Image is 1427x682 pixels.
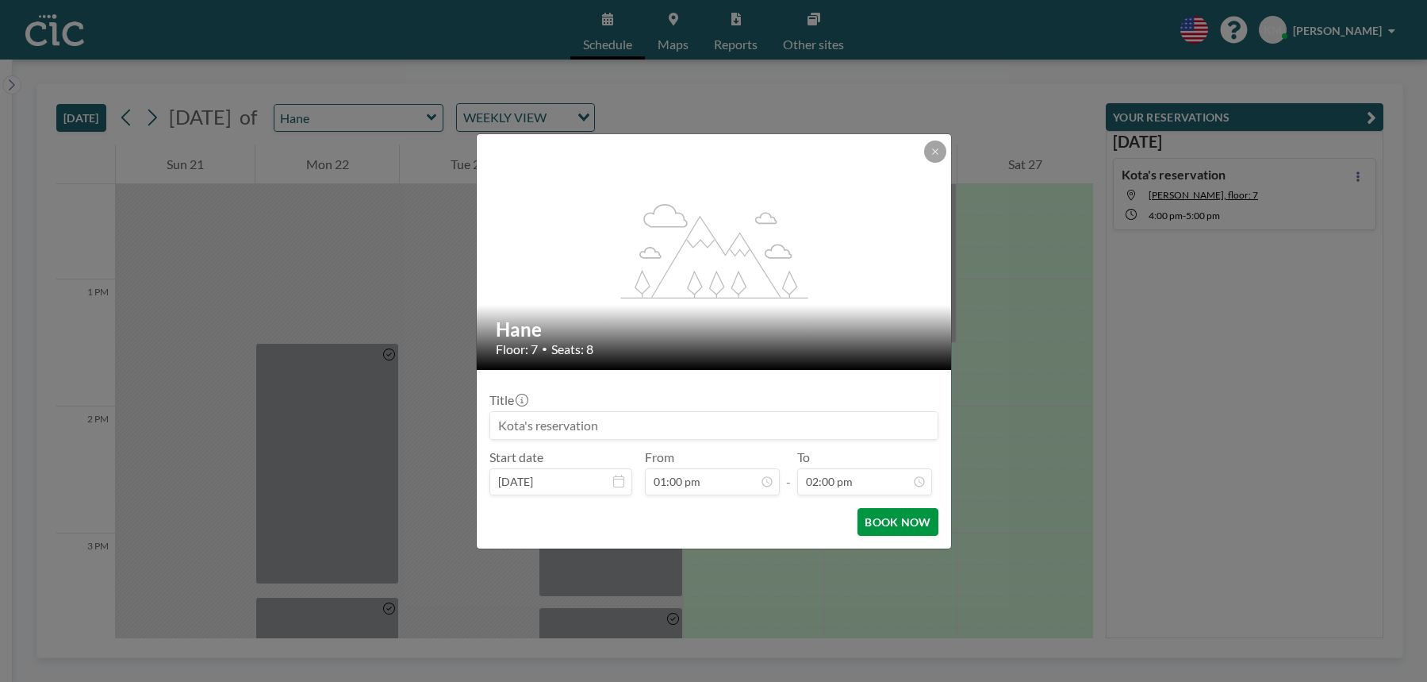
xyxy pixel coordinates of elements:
[797,449,810,465] label: To
[542,343,547,355] span: •
[490,412,938,439] input: Kota's reservation
[496,341,538,357] span: Floor: 7
[489,449,543,465] label: Start date
[786,455,791,490] span: -
[620,202,807,298] g: flex-grow: 1.2;
[645,449,674,465] label: From
[857,508,938,536] button: BOOK NOW
[551,341,593,357] span: Seats: 8
[489,392,527,408] label: Title
[496,318,934,341] h2: Hane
